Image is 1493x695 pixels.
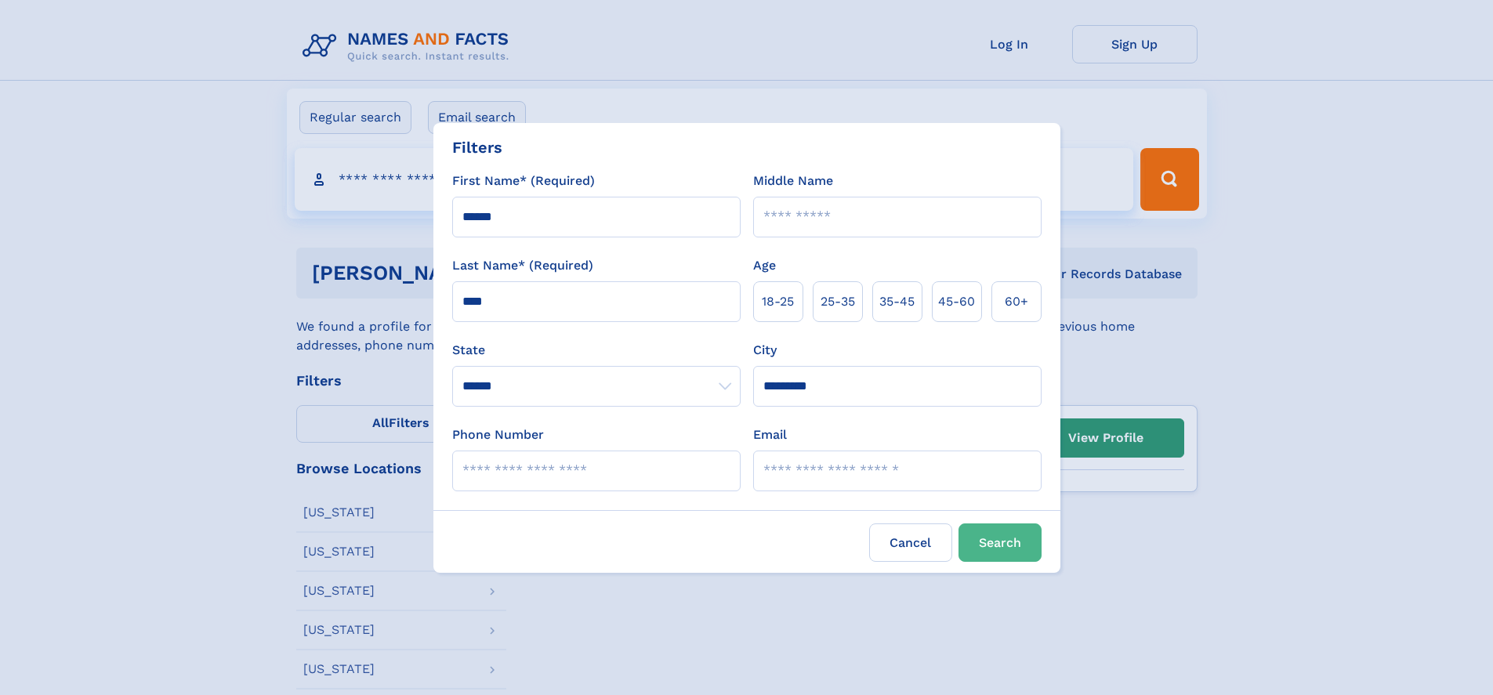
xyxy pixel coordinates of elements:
[753,172,833,190] label: Middle Name
[452,425,544,444] label: Phone Number
[1005,292,1028,311] span: 60+
[821,292,855,311] span: 25‑35
[753,256,776,275] label: Age
[958,523,1042,562] button: Search
[753,425,787,444] label: Email
[452,172,595,190] label: First Name* (Required)
[762,292,794,311] span: 18‑25
[869,523,952,562] label: Cancel
[452,341,741,360] label: State
[879,292,915,311] span: 35‑45
[753,341,777,360] label: City
[452,136,502,159] div: Filters
[938,292,975,311] span: 45‑60
[452,256,593,275] label: Last Name* (Required)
